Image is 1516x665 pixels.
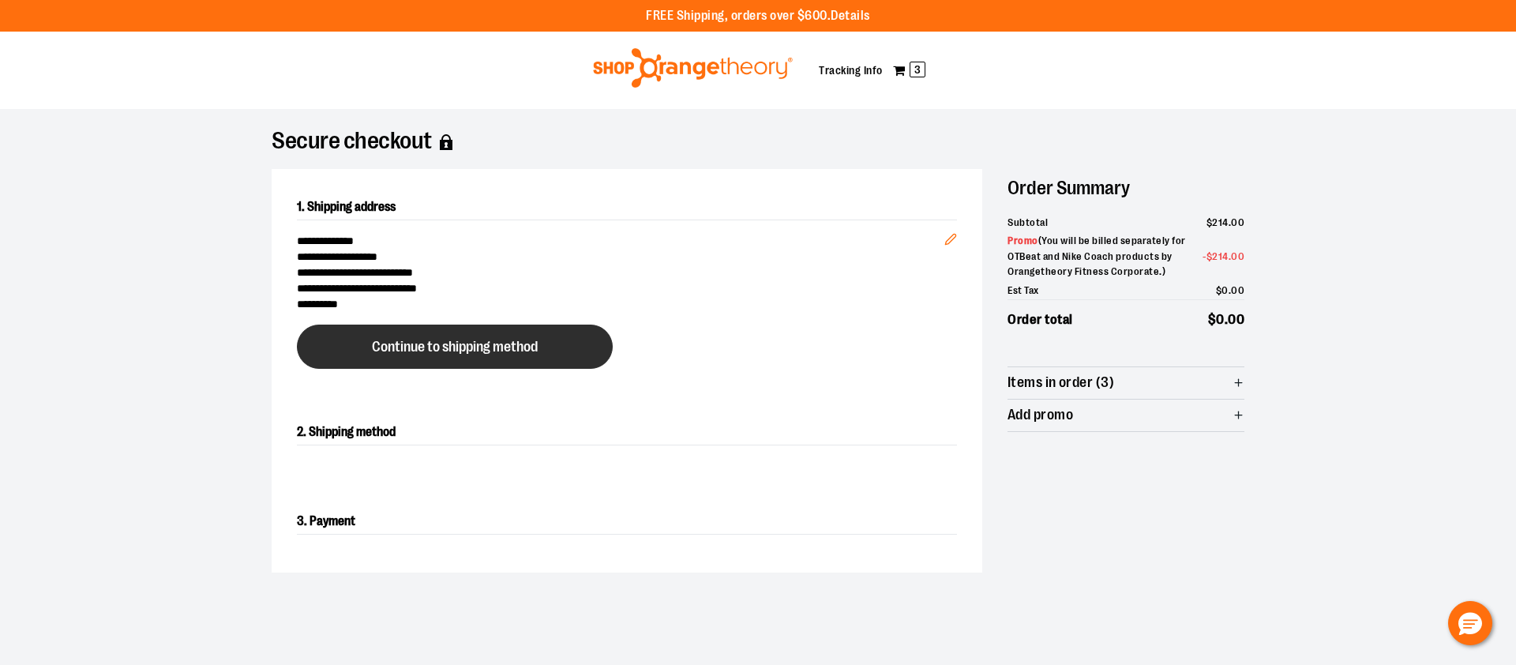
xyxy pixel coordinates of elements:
[1203,249,1244,265] span: -
[1229,250,1232,262] span: .
[1208,312,1217,327] span: $
[1229,216,1232,228] span: .
[1231,250,1244,262] span: 00
[1008,235,1186,277] span: ( You will be billed separately for OTBeat and Nike Coach products by Orangetheory Fitness Corpor...
[591,48,795,88] img: Shop Orangetheory
[819,64,883,77] a: Tracking Info
[1216,312,1225,327] span: 0
[1008,408,1073,423] span: Add promo
[1008,375,1114,390] span: Items in order (3)
[831,9,870,23] a: Details
[1228,312,1244,327] span: 00
[372,340,538,355] span: Continue to shipping method
[1212,250,1229,262] span: 214
[1008,169,1244,207] h2: Order Summary
[1008,283,1039,299] span: Est Tax
[1231,216,1244,228] span: 00
[1212,216,1229,228] span: 214
[932,208,970,263] button: Edit
[646,7,870,25] p: FREE Shipping, orders over $600.
[1008,367,1244,399] button: Items in order (3)
[1008,215,1048,231] span: Subtotal
[1225,312,1229,327] span: .
[1008,400,1244,431] button: Add promo
[1008,235,1038,246] span: Promo
[1221,284,1229,296] span: 0
[1206,250,1213,262] span: $
[272,134,1244,150] h1: Secure checkout
[910,62,925,77] span: 3
[1216,284,1222,296] span: $
[297,194,957,220] h2: 1. Shipping address
[297,509,957,535] h2: 3. Payment
[1231,284,1244,296] span: 00
[1008,310,1073,330] span: Order total
[1448,601,1492,645] button: Hello, have a question? Let’s chat.
[297,325,613,369] button: Continue to shipping method
[297,419,957,445] h2: 2. Shipping method
[1206,216,1213,228] span: $
[1229,284,1232,296] span: .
